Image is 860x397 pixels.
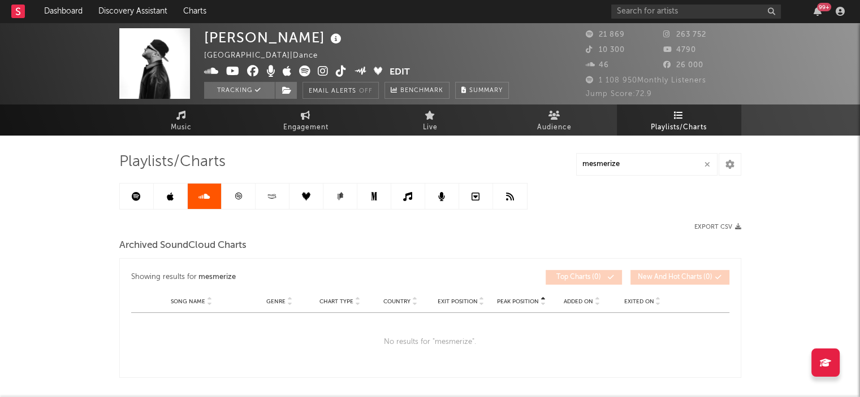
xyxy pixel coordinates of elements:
span: Added On [564,298,593,305]
a: Engagement [244,104,368,136]
span: Peak Position [497,298,539,305]
span: 10 300 [586,46,625,54]
a: Benchmark [384,82,450,99]
span: 21 869 [586,31,625,38]
div: Showing results for [131,270,430,285]
button: Tracking [204,82,275,99]
span: Summary [469,88,503,94]
span: Genre [266,298,286,305]
button: 99+ [814,7,822,16]
span: Engagement [283,121,329,134]
input: Search for artists [611,5,781,19]
span: Song Name [171,298,205,305]
span: Benchmark [400,84,443,98]
input: Search Playlists/Charts [576,153,718,176]
span: Jump Score: 72.9 [586,90,652,98]
div: [PERSON_NAME] [204,28,344,47]
span: Country [383,298,410,305]
span: 1 108 950 Monthly Listeners [586,77,706,84]
button: Edit [390,66,410,80]
span: Exited On [624,298,654,305]
a: Playlists/Charts [617,104,741,136]
a: Live [368,104,492,136]
span: 46 [586,62,609,69]
div: 99 + [817,3,831,11]
span: 4790 [663,46,696,54]
div: No results for " mesmerize ". [131,313,729,372]
span: Audience [537,121,572,134]
button: Email AlertsOff [302,82,379,99]
em: Off [359,88,373,94]
a: Audience [492,104,617,136]
div: [GEOGRAPHIC_DATA] | Dance [204,49,331,63]
span: Archived SoundCloud Charts [119,239,247,252]
span: Music [171,121,192,134]
span: Playlists/Charts [651,121,707,134]
button: Summary [455,82,509,99]
span: Playlists/Charts [119,155,226,169]
a: Music [119,104,244,136]
span: Live [423,121,438,134]
span: 26 000 [663,62,703,69]
span: Exit Position [438,298,478,305]
span: New And Hot Charts ( 0 ) [638,274,712,281]
button: Export CSV [694,224,741,230]
span: Chart Type [319,298,353,305]
button: Top Charts(0) [546,270,622,285]
span: 263 752 [663,31,706,38]
span: Top Charts ( 0 ) [553,274,605,281]
div: mesmerize [198,271,236,284]
button: New And Hot Charts(0) [630,270,729,285]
